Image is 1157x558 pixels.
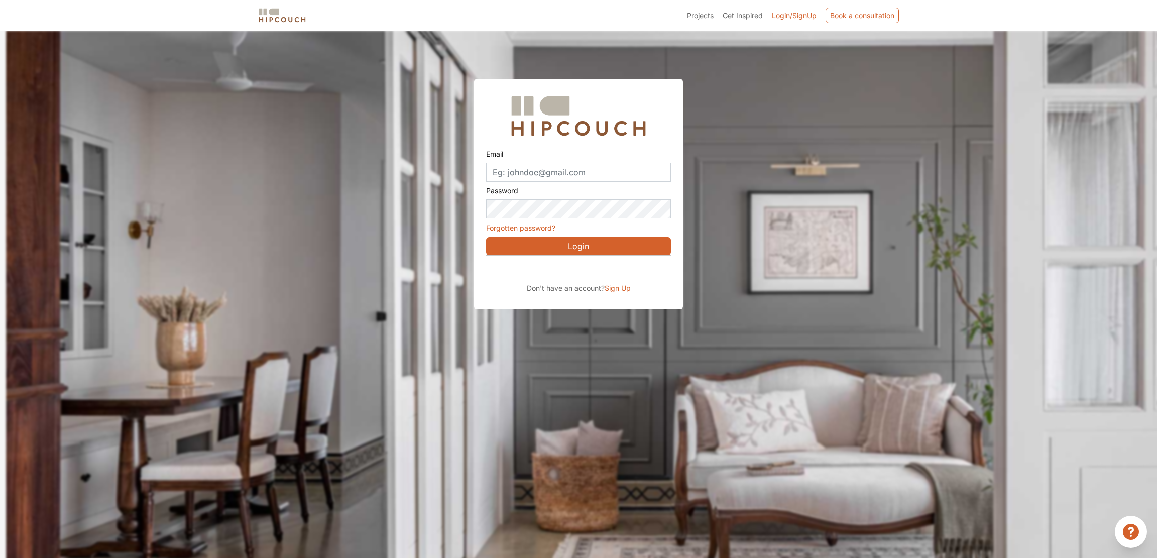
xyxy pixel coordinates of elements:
[723,11,763,20] span: Get Inspired
[486,182,518,199] label: Password
[486,259,670,281] div: Sign in with Google. Opens in new tab
[257,7,307,24] img: logo-horizontal.svg
[506,91,651,141] img: Hipcouch Logo
[486,237,671,255] button: Login
[605,284,631,292] span: Sign Up
[486,163,671,182] input: Eg: johndoe@gmail.com
[481,259,675,281] iframe: Sign in with Google Button
[486,145,503,163] label: Email
[826,8,899,23] div: Book a consultation
[772,11,817,20] span: Login/SignUp
[486,224,555,232] a: Forgotten password?
[527,284,605,292] span: Don't have an account?
[687,11,714,20] span: Projects
[257,4,307,27] span: logo-horizontal.svg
